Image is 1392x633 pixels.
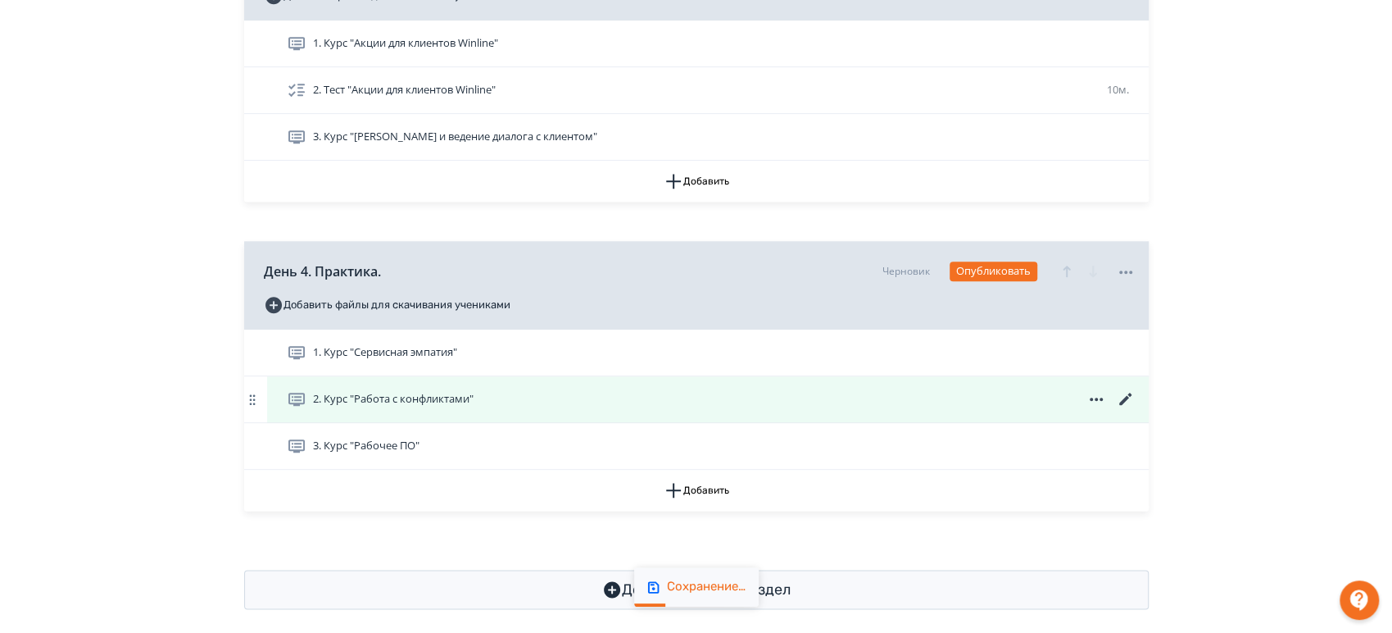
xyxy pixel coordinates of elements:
button: Опубликовать [950,262,1037,281]
span: День 4. Практика. [264,262,381,281]
div: 2. Тест "Акции для клиентов Winline"10м. [244,67,1149,114]
button: Добавить новый раздел [244,570,1149,609]
span: 1. Курс "Акции для клиентов Winline" [313,35,498,52]
span: 2. Тест "Акции для клиентов Winline" [313,82,496,98]
div: 3. Курс "[PERSON_NAME] и ведение диалога с клиентом" [244,114,1149,161]
span: 10м. [1107,82,1129,97]
div: 1. Курс "Сервисная эмпатия" [244,330,1149,376]
button: Добавить [244,161,1149,202]
span: 3. Курс "Рабочее ПО" [313,438,419,454]
button: Добавить файлы для скачивания учениками [264,292,510,318]
button: Добавить [244,470,1149,511]
div: 3. Курс "Рабочее ПО" [244,423,1149,470]
span: 1. Курс "Сервисная эмпатия" [313,344,457,361]
div: 1. Курс "Акции для клиентов Winline" [244,20,1149,67]
div: 2. Курс "Работа с конфликтами" [244,376,1149,423]
div: Черновик [882,264,930,279]
span: 2. Курс "Работа с конфликтами" [313,391,474,408]
div: Сохранение… [667,579,746,595]
span: 3. Курс "Сервис и ведение диалога с клиентом" [313,129,597,145]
